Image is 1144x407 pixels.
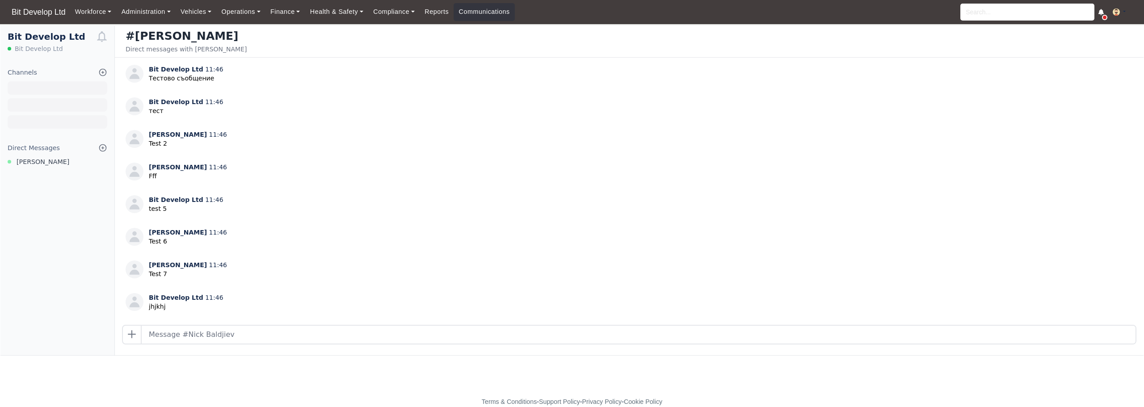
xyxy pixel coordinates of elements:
[265,3,305,21] a: Finance
[205,98,223,105] span: 11:46
[205,196,223,203] span: 11:46
[70,3,117,21] a: Workforce
[209,131,227,138] span: 11:46
[149,98,203,105] span: Bit Develop Ltd
[216,3,265,21] a: Operations
[149,261,207,269] span: [PERSON_NAME]
[8,67,37,78] div: Channels
[205,66,223,73] span: 11:46
[305,3,369,21] a: Health & Safety
[454,3,515,21] a: Communications
[149,106,223,116] p: тест
[17,157,69,167] span: [PERSON_NAME]
[8,31,97,42] h1: Bit Develop Ltd
[205,294,223,301] span: 11:46
[209,229,227,236] span: 11:46
[149,229,207,236] span: [PERSON_NAME]
[8,143,60,153] div: Direct Messages
[142,326,1136,344] input: Message #Nick Baldjiev
[582,398,622,405] a: Privacy Policy
[149,66,203,73] span: Bit Develop Ltd
[0,157,114,167] a: [PERSON_NAME]
[420,3,454,21] a: Reports
[317,397,827,407] div: - - -
[176,3,217,21] a: Vehicles
[149,302,223,311] p: jhjkhj
[149,204,223,214] p: test 5
[539,398,580,405] a: Support Policy
[983,303,1144,407] iframe: Chat Widget
[209,261,227,269] span: 11:46
[149,172,227,181] p: Fff
[149,269,227,279] p: Test 7
[126,45,247,54] div: Direct messages with [PERSON_NAME]
[209,164,227,171] span: 11:46
[15,44,63,53] span: Bit Develop Ltd
[149,74,223,83] p: Тестово съобщение
[149,196,203,203] span: Bit Develop Ltd
[7,4,70,21] a: Bit Develop Ltd
[149,131,207,138] span: [PERSON_NAME]
[116,3,175,21] a: Administration
[624,398,662,405] a: Cookie Policy
[126,29,247,43] h3: #[PERSON_NAME]
[149,237,227,246] p: Test 6
[149,139,227,148] p: Test 2
[368,3,420,21] a: Compliance
[960,4,1094,21] input: Search...
[149,294,203,301] span: Bit Develop Ltd
[482,398,537,405] a: Terms & Conditions
[7,3,70,21] span: Bit Develop Ltd
[149,164,207,171] span: [PERSON_NAME]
